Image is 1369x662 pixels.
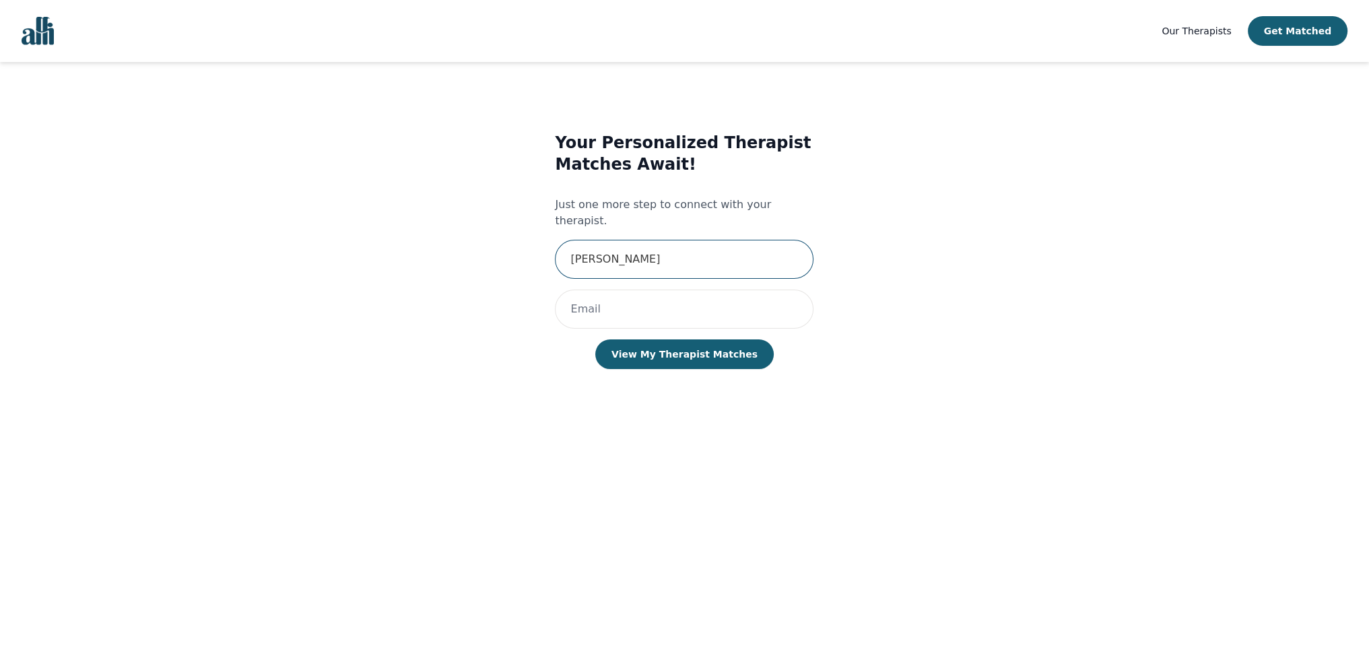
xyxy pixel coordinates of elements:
[1162,26,1231,36] span: Our Therapists
[555,197,813,229] p: Just one more step to connect with your therapist.
[555,132,813,175] h3: Your Personalized Therapist Matches Await!
[595,339,774,369] button: View My Therapist Matches
[555,290,813,329] input: Email
[1248,16,1347,46] button: Get Matched
[555,240,813,279] input: First Name
[1162,23,1231,39] a: Our Therapists
[22,17,54,45] img: alli logo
